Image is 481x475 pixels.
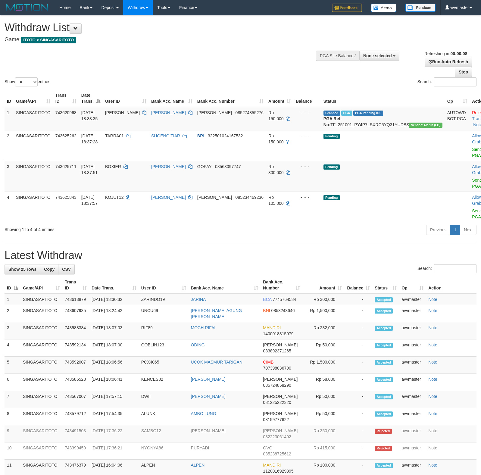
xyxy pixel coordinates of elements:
[399,339,426,357] td: avvmaster
[5,107,14,130] td: 1
[302,442,344,460] td: Rp 415,000
[323,116,342,127] b: PGA Ref. No:
[139,277,189,294] th: User ID: activate to sort column ascending
[399,425,426,442] td: avvmaster
[268,110,284,121] span: Rp 150.000
[20,391,62,408] td: SINGASARITOTO
[5,339,20,357] td: 4
[353,111,383,116] span: PGA Pending
[14,161,53,192] td: SINGASARITOTO
[263,331,293,336] span: Copy 1400018315979 to clipboard
[81,195,98,206] span: [DATE] 18:37:57
[375,377,393,382] span: Accepted
[344,391,372,408] td: -
[105,110,140,115] span: [PERSON_NAME]
[191,411,216,416] a: AMBO LUNG
[191,308,242,319] a: [PERSON_NAME] AGUNG [PERSON_NAME]
[195,90,266,107] th: Bank Acc. Number: activate to sort column ascending
[14,107,53,130] td: SINGASARITOTO
[191,297,206,302] a: JARINA
[5,408,20,425] td: 8
[263,469,293,473] span: Copy 1120016929395 to clipboard
[302,294,344,305] td: Rp 300,000
[89,425,139,442] td: [DATE] 17:36:22
[5,161,14,192] td: 3
[263,383,291,388] span: Copy 085724858290 to clipboard
[263,348,291,353] span: Copy 083892371265 to clipboard
[460,225,476,235] a: Next
[14,90,53,107] th: Game/API: activate to sort column ascending
[428,325,437,330] a: Note
[450,225,460,235] a: 1
[263,325,281,330] span: MANDIRI
[344,408,372,425] td: -
[55,133,77,138] span: 743625262
[375,429,392,434] span: Rejected
[263,360,273,364] span: CIMB
[89,277,139,294] th: Date Trans.: activate to sort column ascending
[14,130,53,161] td: SINGASARITOTO
[139,305,189,322] td: UNCU69
[14,192,53,222] td: SINGASARITOTO
[236,195,264,200] span: Copy 085234469236 to clipboard
[445,90,470,107] th: Op: activate to sort column ascending
[296,194,319,200] div: - - -
[417,264,476,273] label: Search:
[263,434,291,439] span: Copy 082223061492 to clipboard
[139,322,189,339] td: RIF89
[399,294,426,305] td: avvmaster
[151,164,186,169] a: [PERSON_NAME]
[268,133,284,144] span: Rp 150.000
[332,4,362,12] img: Feedback.jpg
[191,342,205,347] a: ODING
[62,391,89,408] td: 743567007
[62,277,89,294] th: Trans ID: activate to sort column ascending
[428,360,437,364] a: Note
[8,267,36,272] span: Show 25 rows
[191,445,209,450] a: PURYADI
[302,339,344,357] td: Rp 50,000
[428,297,437,302] a: Note
[428,463,437,467] a: Note
[375,463,393,468] span: Accepted
[399,305,426,322] td: avvmaster
[149,90,195,107] th: Bank Acc. Name: activate to sort column ascending
[375,360,393,365] span: Accepted
[81,110,98,121] span: [DATE] 18:33:35
[302,305,344,322] td: Rp 1,500,000
[55,110,77,115] span: 743620968
[263,463,281,467] span: MANDIRI
[434,77,476,86] input: Search:
[428,411,437,416] a: Note
[5,192,14,222] td: 4
[81,164,98,175] span: [DATE] 18:37:51
[20,305,62,322] td: SINGASARITOTO
[371,4,396,12] img: Button%20Memo.svg
[375,326,393,331] span: Accepted
[5,357,20,374] td: 5
[20,374,62,391] td: SINGASARITOTO
[197,110,232,115] span: [PERSON_NAME]
[263,308,270,313] span: BNI
[344,425,372,442] td: -
[399,391,426,408] td: avvmaster
[20,425,62,442] td: SINGASARITOTO
[139,408,189,425] td: ALUNK
[89,305,139,322] td: [DATE] 18:24:42
[15,77,38,86] select: Showentries
[105,195,123,200] span: KOJUT12
[89,442,139,460] td: [DATE] 17:36:21
[316,51,359,61] div: PGA Site Balance /
[426,277,476,294] th: Action
[296,164,319,170] div: - - -
[5,264,40,274] a: Show 25 rows
[302,374,344,391] td: Rp 58,000
[20,357,62,374] td: SINGASARITOTO
[323,134,340,139] span: Pending
[191,463,205,467] a: ALPEN
[236,110,264,115] span: Copy 085274855276 to clipboard
[302,425,344,442] td: Rp 350,000
[5,374,20,391] td: 6
[55,195,77,200] span: 743625843
[215,164,241,169] span: Copy 08563097747 to clipboard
